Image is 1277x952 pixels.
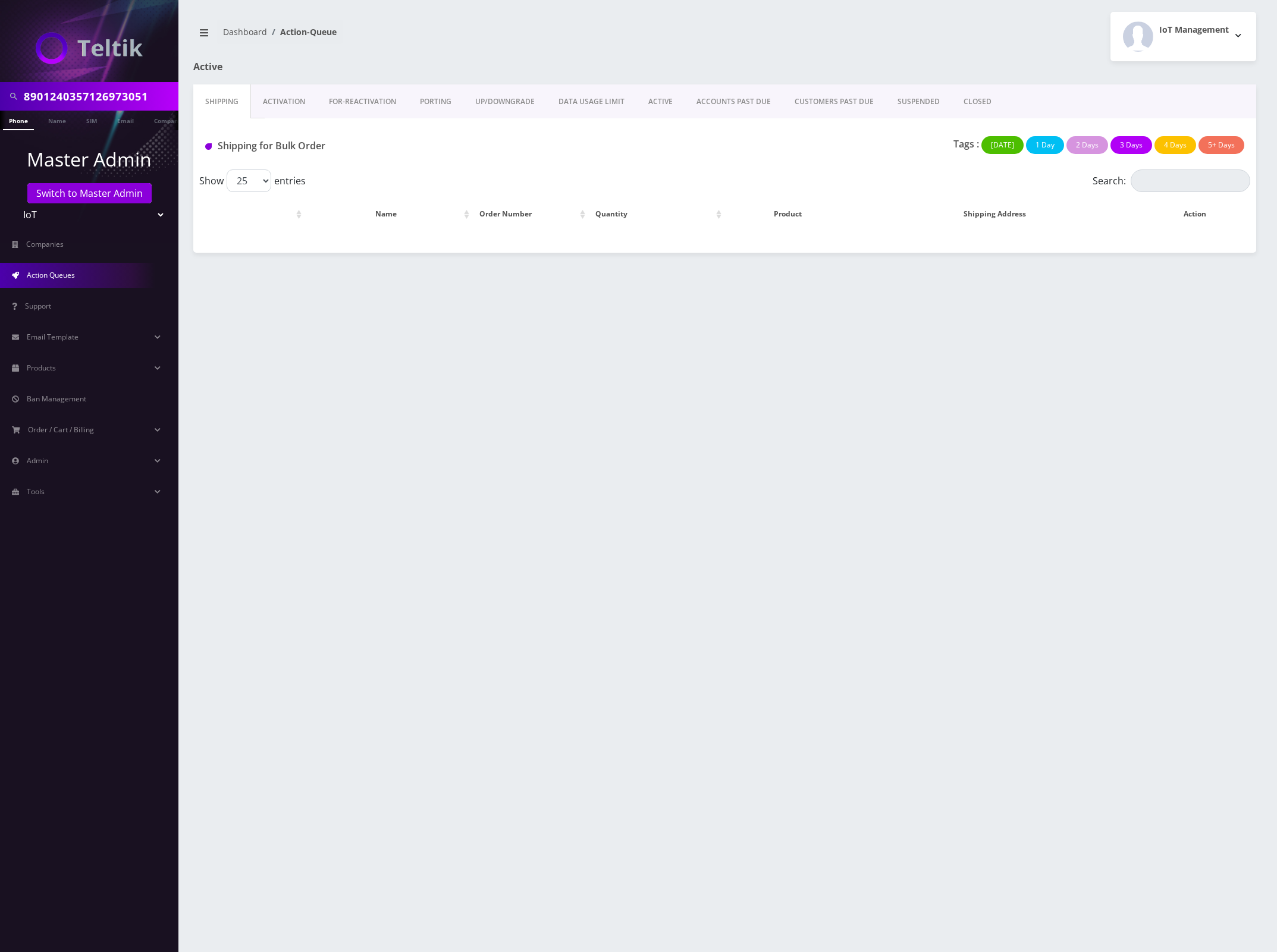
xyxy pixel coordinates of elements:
button: 3 Days [1110,136,1152,154]
a: UP/DOWNGRADE [463,84,547,119]
h1: Shipping for Bulk Order [205,140,539,152]
h2: IoT Management [1159,25,1229,35]
a: DATA USAGE LIMIT [547,84,636,119]
a: SIM [80,111,103,129]
span: Products [27,363,56,373]
button: 4 Days [1154,136,1196,154]
a: FOR-REActivation [317,84,408,119]
a: PORTING [408,84,463,119]
label: Search: [1093,169,1250,192]
img: IoT [36,32,143,64]
a: Switch to Master Admin [27,183,152,203]
p: Tags : [953,137,979,151]
input: Search in Company [24,85,175,108]
th: Name [306,197,472,231]
a: Email [111,111,140,129]
a: Activation [251,84,317,119]
th: Shipping Address [851,197,1139,231]
a: CUSTOMERS PAST DUE [783,84,886,119]
h1: Active [193,61,536,73]
th: Quantity [589,197,725,231]
a: ACTIVE [636,84,685,119]
span: Admin [27,455,48,466]
nav: breadcrumb [193,20,716,54]
img: Shipping for Bulk Order [205,143,212,150]
span: Email Template [27,332,79,342]
span: Companies [26,239,64,249]
select: Showentries [227,169,271,192]
th: Action [1140,197,1249,231]
label: Show entries [199,169,306,192]
input: Search: [1131,169,1250,192]
th: Order Number [473,197,588,231]
a: Phone [3,111,34,130]
a: CLOSED [952,84,1003,119]
button: [DATE] [981,136,1024,154]
a: Company [148,111,188,129]
a: SUSPENDED [886,84,952,119]
button: 2 Days [1066,136,1108,154]
span: Tools [27,486,45,497]
span: Action Queues [27,270,75,280]
button: IoT Management [1110,12,1256,61]
a: Shipping [193,84,251,119]
span: Support [25,301,51,311]
a: Name [42,111,72,129]
a: ACCOUNTS PAST DUE [685,84,783,119]
button: 5+ Days [1198,136,1244,154]
li: Action-Queue [267,26,337,38]
a: Dashboard [223,26,267,37]
button: 1 Day [1026,136,1064,154]
span: Ban Management [27,394,86,404]
th: Product [726,197,849,231]
span: Order / Cart / Billing [28,425,94,435]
